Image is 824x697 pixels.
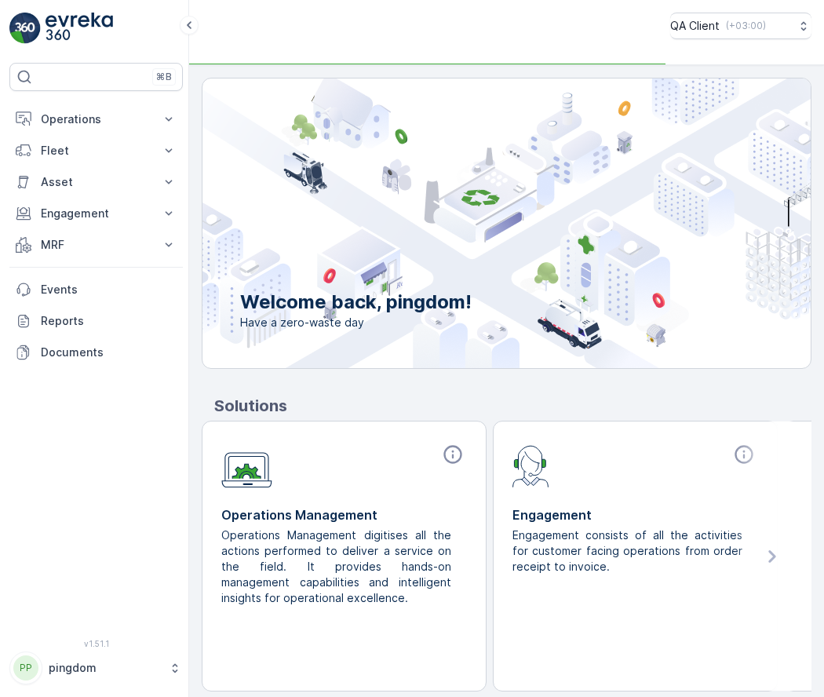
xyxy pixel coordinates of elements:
p: Fleet [41,143,151,159]
p: MRF [41,237,151,253]
p: Operations Management digitises all the actions performed to deliver a service on the field. It p... [221,527,454,606]
a: Reports [9,305,183,337]
button: Operations [9,104,183,135]
p: ⌘B [156,71,172,83]
p: Asset [41,174,151,190]
p: Welcome back, pingdom! [240,290,472,315]
p: ( +03:00 ) [726,20,766,32]
span: Have a zero-waste day [240,315,472,330]
p: Engagement consists of all the activities for customer facing operations from order receipt to in... [512,527,746,575]
div: PP [13,655,38,681]
p: Operations [41,111,151,127]
p: Events [41,282,177,297]
a: Events [9,274,183,305]
button: Fleet [9,135,183,166]
p: pingdom [49,660,161,676]
button: Asset [9,166,183,198]
p: Engagement [512,505,758,524]
span: v 1.51.1 [9,639,183,648]
p: Engagement [41,206,151,221]
img: module-icon [512,443,549,487]
button: PPpingdom [9,651,183,684]
p: Documents [41,345,177,360]
p: Operations Management [221,505,467,524]
img: city illustration [132,78,811,368]
p: Solutions [214,394,811,418]
p: Reports [41,313,177,329]
button: QA Client(+03:00) [670,13,811,39]
img: logo_light-DOdMpM7g.png [46,13,113,44]
button: MRF [9,229,183,261]
img: module-icon [221,443,272,488]
p: QA Client [670,18,720,34]
a: Documents [9,337,183,368]
img: logo [9,13,41,44]
button: Engagement [9,198,183,229]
